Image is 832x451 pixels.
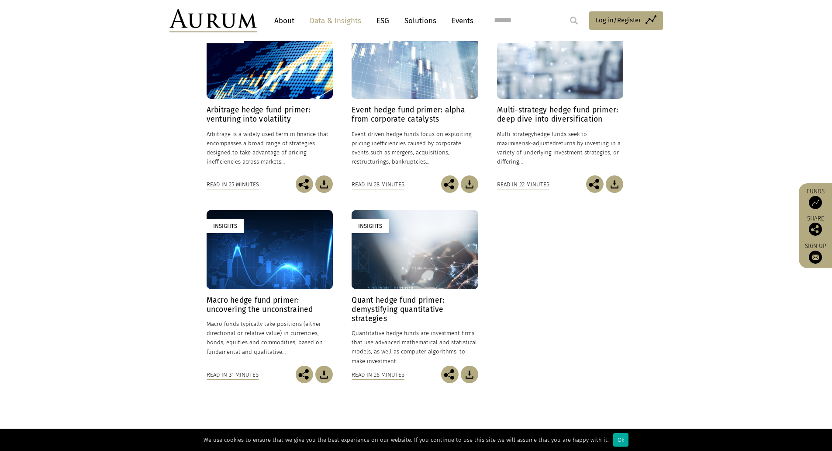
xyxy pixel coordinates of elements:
[207,20,333,176] a: Insights Arbitrage hedge fund primer: venturing into volatility Arbitrage is a widely used term i...
[207,180,259,189] div: Read in 25 minutes
[586,175,604,193] img: Share this post
[803,188,828,209] a: Funds
[207,129,333,167] p: Arbitrage is a widely used term in finance that encompasses a broad range of strategies designed ...
[352,129,478,167] p: Event driven hedge funds focus on exploiting pricing inefficiencies caused by corporate events su...
[352,180,404,189] div: Read in 28 minutes
[565,12,583,29] input: Submit
[497,129,623,167] p: hedge funds seek to maximise returns by investing in a variety of underlying investment strategie...
[441,175,459,193] img: Share this post
[207,296,333,314] h4: Macro hedge fund primer: uncovering the unconstrained
[809,251,822,264] img: Sign up to our newsletter
[169,9,257,32] img: Aurum
[497,20,623,176] a: Insights Multi-strategy hedge fund primer: deep dive into diversification Multi-strategyhedge fun...
[497,131,534,137] span: Multi-strategy
[296,175,313,193] img: Share this post
[497,105,623,124] h4: Multi-strategy hedge fund primer: deep dive into diversification
[352,105,478,124] h4: Event hedge fund primer: alpha from corporate catalysts
[521,140,556,147] span: risk-adjusted
[305,13,366,29] a: Data & Insights
[296,366,313,383] img: Share this post
[207,370,259,380] div: Read in 31 minutes
[315,175,333,193] img: Download Article
[400,13,441,29] a: Solutions
[606,175,623,193] img: Download Article
[441,366,459,383] img: Share this post
[461,175,478,193] img: Download Article
[315,366,333,383] img: Download Article
[596,15,641,25] span: Log in/Register
[207,219,244,233] div: Insights
[447,13,473,29] a: Events
[372,13,394,29] a: ESG
[352,210,478,366] a: Insights Quant hedge fund primer: demystifying quantitative strategies Quantitative hedge funds a...
[803,242,828,264] a: Sign up
[270,13,299,29] a: About
[497,180,549,189] div: Read in 22 minutes
[803,216,828,236] div: Share
[613,433,628,447] div: Ok
[809,196,822,209] img: Access Funds
[352,296,478,323] h4: Quant hedge fund primer: demystifying quantitative strategies
[352,329,478,366] p: Quantitative hedge funds are investment firms that use advanced mathematical and statistical mode...
[352,20,478,176] a: Insights Event hedge fund primer: alpha from corporate catalysts Event driven hedge funds focus o...
[207,105,333,124] h4: Arbitrage hedge fund primer: venturing into volatility
[589,11,663,30] a: Log in/Register
[352,370,404,380] div: Read in 26 minutes
[809,223,822,236] img: Share this post
[461,366,478,383] img: Download Article
[352,219,389,233] div: Insights
[207,319,333,357] p: Macro funds typically take positions (either directional or relative value) in currencies, bonds,...
[207,210,333,366] a: Insights Macro hedge fund primer: uncovering the unconstrained Macro funds typically take positio...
